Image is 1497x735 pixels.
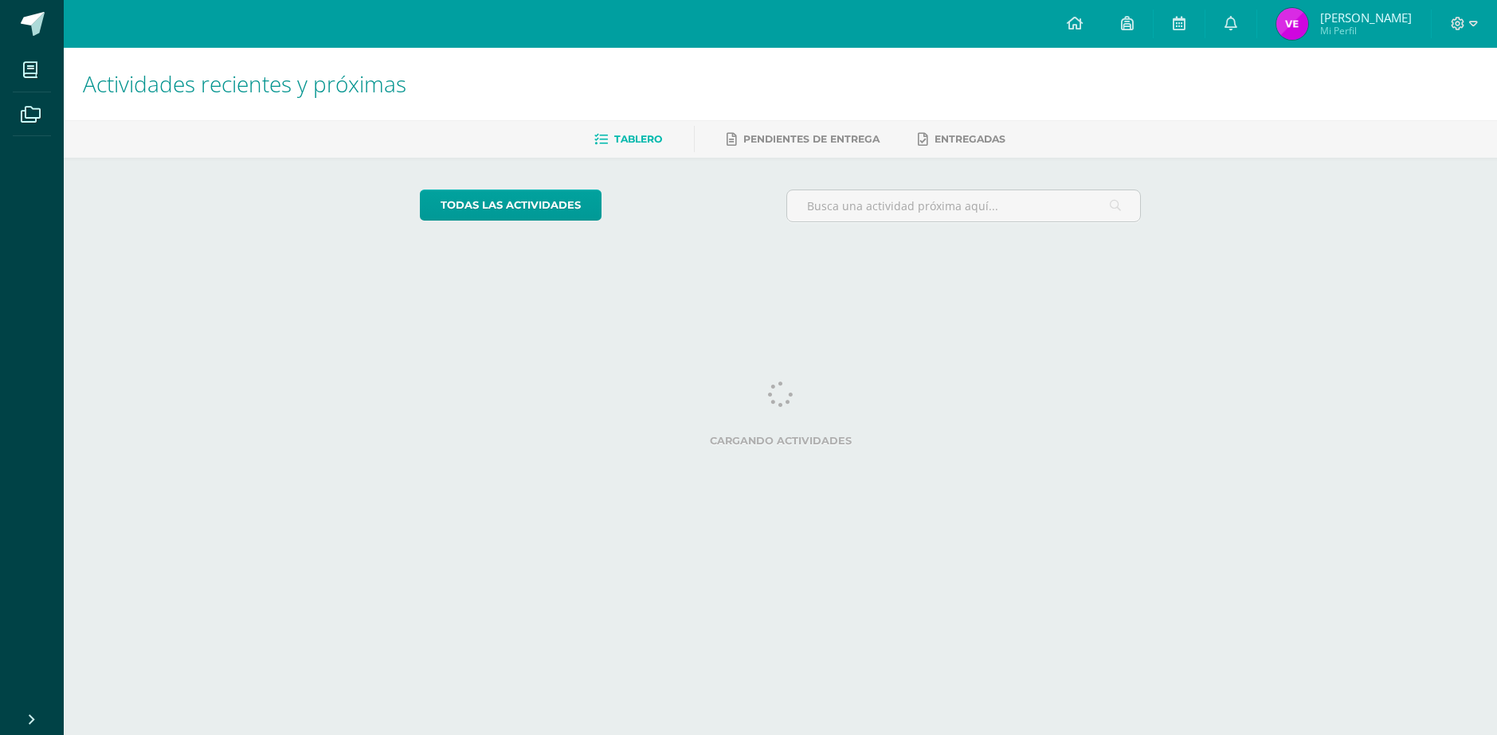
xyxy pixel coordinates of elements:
[727,127,880,152] a: Pendientes de entrega
[420,190,602,221] a: todas las Actividades
[614,133,662,145] span: Tablero
[594,127,662,152] a: Tablero
[743,133,880,145] span: Pendientes de entrega
[1276,8,1308,40] img: 7d8011f071b2d05fd0e7fa15b177ad90.png
[935,133,1005,145] span: Entregadas
[420,435,1141,447] label: Cargando actividades
[1320,10,1412,25] span: [PERSON_NAME]
[83,68,406,99] span: Actividades recientes y próximas
[787,190,1140,221] input: Busca una actividad próxima aquí...
[918,127,1005,152] a: Entregadas
[1320,24,1412,37] span: Mi Perfil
